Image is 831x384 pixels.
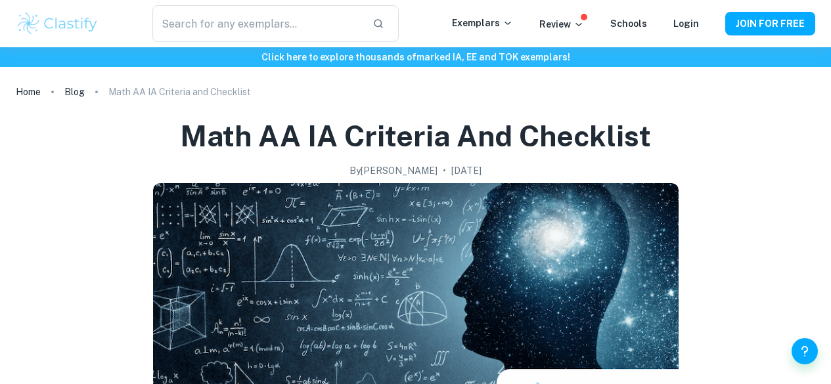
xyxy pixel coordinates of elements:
[64,83,85,101] a: Blog
[673,18,699,29] a: Login
[539,17,584,32] p: Review
[16,83,41,101] a: Home
[443,163,446,178] p: •
[725,12,815,35] button: JOIN FOR FREE
[16,11,99,37] img: Clastify logo
[152,5,363,42] input: Search for any exemplars...
[108,85,251,99] p: Math AA IA Criteria and Checklist
[452,16,513,30] p: Exemplars
[180,117,651,156] h1: Math AA IA Criteria and Checklist
[3,50,828,64] h6: Click here to explore thousands of marked IA, EE and TOK exemplars !
[349,163,438,178] h2: By [PERSON_NAME]
[451,163,482,178] h2: [DATE]
[792,338,818,364] button: Help and Feedback
[610,18,647,29] a: Schools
